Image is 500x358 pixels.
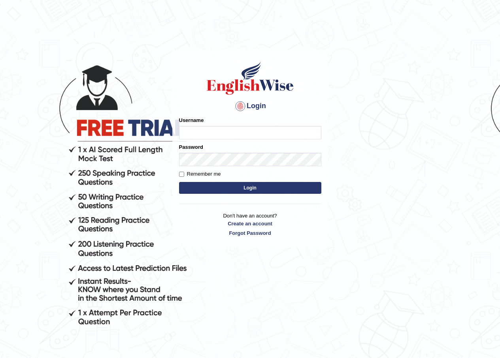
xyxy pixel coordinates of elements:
a: Create an account [179,220,321,227]
img: Logo of English Wise sign in for intelligent practice with AI [205,60,295,96]
h4: Login [179,100,321,112]
input: Remember me [179,172,184,177]
button: Login [179,182,321,194]
label: Password [179,143,203,151]
label: Remember me [179,170,221,178]
a: Forgot Password [179,229,321,237]
label: Username [179,116,204,124]
p: Don't have an account? [179,212,321,236]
